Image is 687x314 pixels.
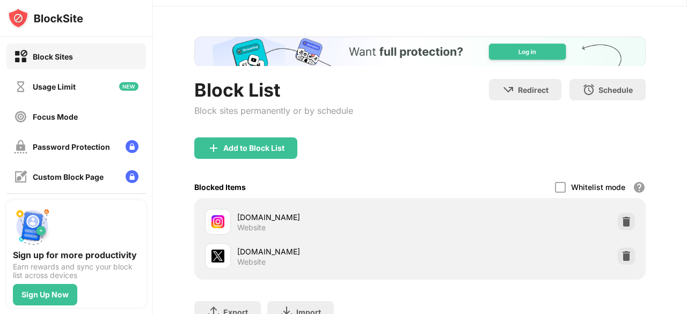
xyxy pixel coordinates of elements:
[211,250,224,262] img: favicons
[571,182,625,192] div: Whitelist mode
[8,8,83,29] img: logo-blocksite.svg
[14,110,27,123] img: focus-off.svg
[194,36,646,66] iframe: Banner
[598,85,633,94] div: Schedule
[518,85,549,94] div: Redirect
[33,52,73,61] div: Block Sites
[194,79,353,101] div: Block List
[211,215,224,228] img: favicons
[194,105,353,116] div: Block sites permanently or by schedule
[237,211,420,223] div: [DOMAIN_NAME]
[21,290,69,299] div: Sign Up Now
[33,82,76,91] div: Usage Limit
[14,80,27,93] img: time-usage-off.svg
[237,257,266,267] div: Website
[223,144,284,152] div: Add to Block List
[119,82,138,91] img: new-icon.svg
[237,246,420,257] div: [DOMAIN_NAME]
[126,170,138,183] img: lock-menu.svg
[14,140,27,154] img: password-protection-off.svg
[33,142,110,151] div: Password Protection
[13,250,140,260] div: Sign up for more productivity
[33,112,78,121] div: Focus Mode
[14,170,27,184] img: customize-block-page-off.svg
[13,207,52,245] img: push-signup.svg
[13,262,140,280] div: Earn rewards and sync your block list across devices
[237,223,266,232] div: Website
[194,182,246,192] div: Blocked Items
[33,172,104,181] div: Custom Block Page
[126,140,138,153] img: lock-menu.svg
[14,50,27,63] img: block-on.svg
